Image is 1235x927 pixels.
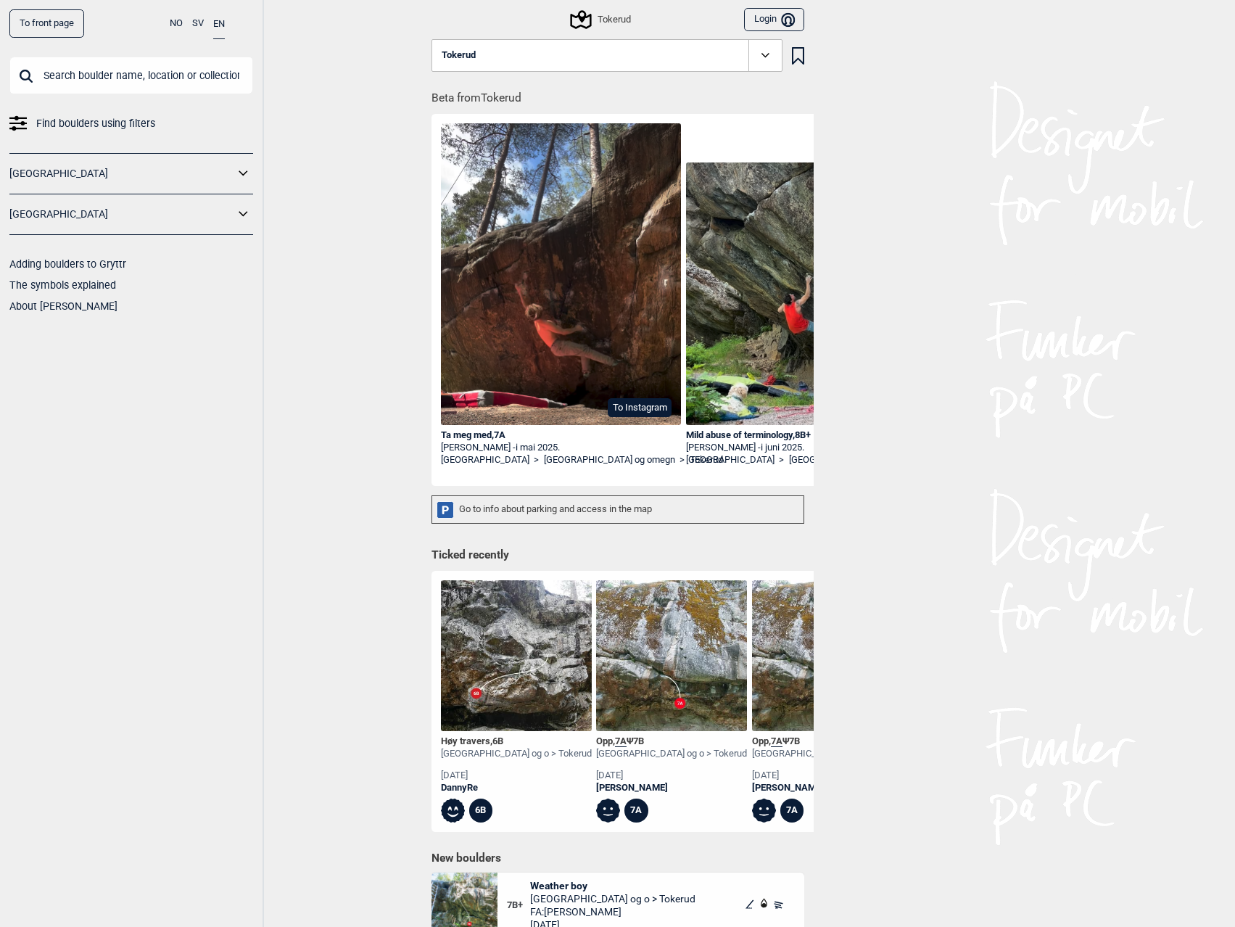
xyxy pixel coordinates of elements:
div: [GEOGRAPHIC_DATA] og o > Tokerud [596,748,747,760]
input: Search boulder name, location or collection [9,57,253,94]
a: [GEOGRAPHIC_DATA] [9,204,234,225]
div: Opp , Ψ [752,736,903,748]
span: 6B [492,736,503,746]
div: [DATE] [596,770,747,782]
button: SV [192,9,204,38]
a: [PERSON_NAME] [596,782,747,794]
img: Opp_190314 [752,580,903,731]
button: To Instagram [608,398,672,417]
div: [PERSON_NAME] - [441,442,682,454]
div: [PERSON_NAME] - [686,442,927,454]
span: Tokerud [442,50,476,61]
a: Adding boulders to Gryttr [9,258,126,270]
span: [GEOGRAPHIC_DATA] og o > Tokerud [530,892,695,905]
div: Tokerud [572,11,630,28]
span: 7B [633,736,644,746]
span: 7A [771,736,782,747]
button: Tokerud [431,39,782,73]
span: Weather boy [530,879,695,892]
a: To front page [9,9,84,38]
div: Høy travers , [441,736,592,748]
span: FA: [PERSON_NAME] [530,905,695,918]
div: Opp , Ψ [596,736,747,748]
div: [GEOGRAPHIC_DATA] og o > Tokerud [752,748,903,760]
img: Stian pa Mild Abuse of Terminology [686,162,927,425]
a: [GEOGRAPHIC_DATA] og omegn [544,454,675,466]
span: > [534,454,539,466]
button: NO [170,9,183,38]
div: 6B [469,799,493,823]
a: Find boulders using filters [9,113,253,134]
div: [GEOGRAPHIC_DATA] og o > Tokerud [441,748,592,760]
h1: Beta from Tokerud [431,81,814,107]
a: [GEOGRAPHIC_DATA] [9,163,234,184]
img: Fredrik pa Ta meg med [441,123,682,455]
div: [DATE] [441,770,592,782]
h1: New boulders [431,851,804,865]
span: > [680,454,685,466]
a: The symbols explained [9,279,116,291]
div: 7A [624,799,648,823]
span: 7B [789,736,800,746]
a: DannyRe [441,782,592,794]
a: [GEOGRAPHIC_DATA] [441,454,529,466]
div: 7A [780,799,804,823]
a: [GEOGRAPHIC_DATA] og omegn [789,454,920,466]
span: > [779,454,784,466]
span: Find boulders using filters [36,113,155,134]
button: EN [213,9,225,39]
div: Go to info about parking and access in the map [431,495,804,524]
a: About [PERSON_NAME] [9,300,117,312]
button: Login [744,8,804,32]
span: 7B+ [507,899,531,912]
div: Ta meg med , 7A [441,429,682,442]
a: [GEOGRAPHIC_DATA] [686,454,775,466]
span: i mai 2025. [516,442,560,453]
img: Hoy travers 190425 [441,580,592,731]
div: Mild abuse of terminology , 8B+ [686,429,927,442]
span: i juni 2025. [761,442,804,453]
img: Opp_190314 [596,580,747,731]
h1: Ticked recently [431,548,804,564]
a: [PERSON_NAME] [752,782,903,794]
div: [DATE] [752,770,903,782]
span: 7A [615,736,627,747]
